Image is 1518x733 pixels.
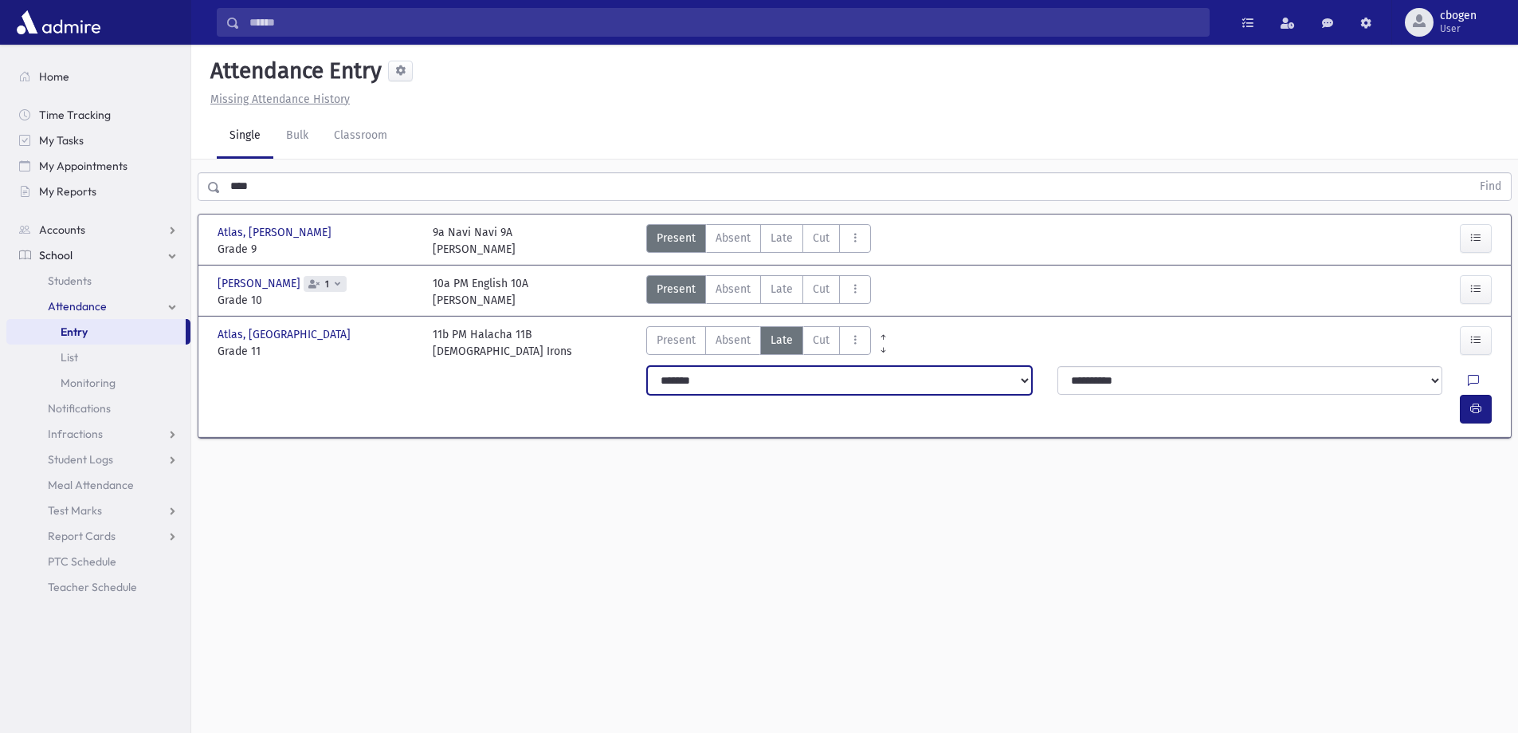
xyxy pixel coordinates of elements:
[48,401,111,416] span: Notifications
[39,159,127,173] span: My Appointments
[646,224,871,258] div: AttTypes
[6,128,190,153] a: My Tasks
[6,498,190,523] a: Test Marks
[39,108,111,122] span: Time Tracking
[48,554,116,569] span: PTC Schedule
[48,299,107,313] span: Attendance
[6,345,190,370] a: List
[61,376,116,390] span: Monitoring
[218,224,335,241] span: Atlas, [PERSON_NAME]
[48,478,134,492] span: Meal Attendance
[39,223,85,237] span: Accounts
[210,93,350,106] u: Missing Attendance History
[6,370,190,396] a: Monitoring
[771,332,793,349] span: Late
[39,248,73,262] span: School
[813,281,830,298] span: Cut
[13,6,104,38] img: AdmirePro
[646,275,871,309] div: AttTypes
[61,350,78,365] span: List
[6,319,186,345] a: Entry
[6,268,190,294] a: Students
[6,472,190,498] a: Meal Attendance
[433,275,528,309] div: 10a PM English 10A [PERSON_NAME]
[6,294,190,319] a: Attendance
[1440,22,1477,35] span: User
[240,8,1209,37] input: Search
[6,447,190,472] a: Student Logs
[6,242,190,268] a: School
[39,184,96,199] span: My Reports
[218,292,417,309] span: Grade 10
[48,580,137,594] span: Teacher Schedule
[716,332,751,349] span: Absent
[204,93,350,106] a: Missing Attendance History
[6,153,190,179] a: My Appointments
[48,427,103,441] span: Infractions
[6,102,190,128] a: Time Tracking
[1470,173,1511,200] button: Find
[204,57,382,85] h5: Attendance Entry
[6,64,190,89] a: Home
[6,421,190,447] a: Infractions
[218,275,304,292] span: [PERSON_NAME]
[48,274,92,288] span: Students
[218,343,417,360] span: Grade 11
[273,114,321,159] a: Bulk
[218,326,354,343] span: Atlas, [GEOGRAPHIC_DATA]
[6,549,190,574] a: PTC Schedule
[716,281,751,298] span: Absent
[433,224,516,258] div: 9a Navi Navi 9A [PERSON_NAME]
[716,230,751,246] span: Absent
[39,133,84,148] span: My Tasks
[813,230,830,246] span: Cut
[6,179,190,204] a: My Reports
[48,503,102,518] span: Test Marks
[433,326,572,360] div: 11b PM Halacha 11B [DEMOGRAPHIC_DATA] Irons
[48,529,116,543] span: Report Cards
[657,230,696,246] span: Present
[771,230,793,246] span: Late
[39,69,69,84] span: Home
[217,114,273,159] a: Single
[61,325,88,339] span: Entry
[218,241,417,258] span: Grade 9
[321,114,400,159] a: Classroom
[6,217,190,242] a: Accounts
[6,396,190,421] a: Notifications
[1440,10,1477,22] span: cbogen
[6,574,190,600] a: Teacher Schedule
[322,279,332,290] span: 1
[48,452,113,467] span: Student Logs
[771,281,793,298] span: Late
[657,281,696,298] span: Present
[646,326,871,360] div: AttTypes
[813,332,830,349] span: Cut
[657,332,696,349] span: Present
[6,523,190,549] a: Report Cards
